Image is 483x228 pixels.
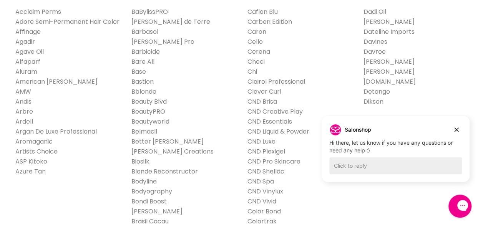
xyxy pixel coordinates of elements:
a: Cello [247,37,263,46]
iframe: Gorgias live chat campaigns [316,115,475,193]
a: Bodyography [131,187,172,196]
a: ASP Kitoko [15,157,47,166]
a: Dikson [363,97,383,106]
a: CND Plexigel [247,147,285,156]
a: Argan De Luxe Professional [15,127,97,136]
a: Azure Tan [15,167,46,176]
a: Bblonde [131,87,156,96]
a: Dateline Imports [363,27,414,36]
a: Bodyline [131,177,157,186]
a: Checi [247,57,265,66]
a: Clairol Professional [247,77,305,86]
a: [PERSON_NAME] de Terre [131,17,210,26]
a: Beautyworld [131,117,169,126]
a: CND Liquid & Powder [247,127,309,136]
a: Artists Choice [15,147,58,156]
a: Dadi Oil [363,7,386,16]
a: Caron [247,27,266,36]
a: Affinage [15,27,41,36]
iframe: Gorgias live chat messenger [445,192,475,220]
a: Beauty Blvd [131,97,167,106]
a: Agave Oil [15,47,44,56]
a: CND Spa [247,177,274,186]
a: CND Creative Play [247,107,303,116]
a: Belmacil [131,127,157,136]
a: CND Brisa [247,97,277,106]
a: [PERSON_NAME] [363,57,414,66]
a: Clever Curl [247,87,281,96]
a: [PERSON_NAME] Pro [131,37,194,46]
a: [DOMAIN_NAME] [363,77,415,86]
a: CND Pro Skincare [247,157,300,166]
a: Blonde Reconstructor [131,167,198,176]
a: Brasil Cacau [131,217,169,226]
a: CND Vinylux [247,187,283,196]
a: Biosilk [131,157,149,166]
a: Agadir [15,37,35,46]
a: Chi [247,67,257,76]
a: Caflon Blu [247,7,278,16]
a: BeautyPRO [131,107,165,116]
a: Barbasol [131,27,158,36]
a: CND Vivid [247,197,276,206]
a: Alfaparf [15,57,40,66]
a: [PERSON_NAME] [363,67,414,76]
a: BaBylissPRO [131,7,168,16]
a: Colortrak [247,217,277,226]
a: Bare All [131,57,154,66]
a: Ardell [15,117,33,126]
a: CND Shellac [247,167,284,176]
a: Cerena [247,47,270,56]
a: Adore Semi-Permanent Hair Color [15,17,120,26]
a: [PERSON_NAME] [131,207,183,216]
a: Carbon Edition [247,17,292,26]
a: CND Essentials [247,117,292,126]
a: Base [131,67,146,76]
a: Davroe [363,47,385,56]
a: [PERSON_NAME] Creations [131,147,214,156]
a: Acclaim Perms [15,7,61,16]
a: AMW [15,87,31,96]
a: Bastion [131,77,154,86]
a: Color Bond [247,207,281,216]
a: Detango [363,87,390,96]
a: Barbicide [131,47,160,56]
a: CND Luxe [247,137,276,146]
a: Better [PERSON_NAME] [131,137,204,146]
a: Aromaganic [15,137,53,146]
a: Davines [363,37,387,46]
a: [PERSON_NAME] [363,17,414,26]
a: Arbre [15,107,33,116]
a: Aluram [15,67,37,76]
a: Bondi Boost [131,197,167,206]
a: American [PERSON_NAME] [15,77,98,86]
a: Andis [15,97,32,106]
